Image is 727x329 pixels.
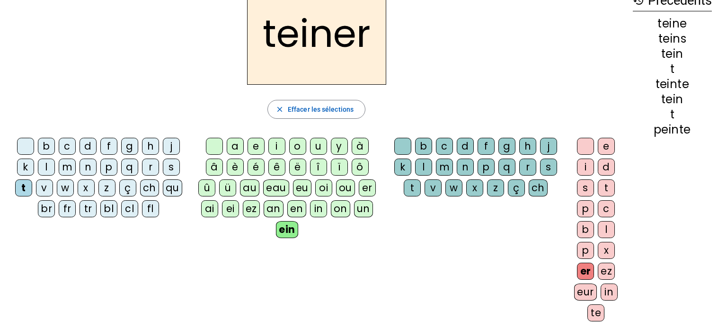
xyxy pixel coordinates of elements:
[119,179,136,196] div: ç
[38,159,55,176] div: l
[359,179,376,196] div: er
[142,138,159,155] div: h
[352,159,369,176] div: ô
[587,304,604,321] div: te
[425,179,442,196] div: v
[268,159,285,176] div: ê
[219,179,236,196] div: ü
[222,200,239,217] div: ei
[38,138,55,155] div: b
[436,159,453,176] div: m
[498,159,515,176] div: q
[633,33,712,44] div: teins
[293,179,311,196] div: eu
[59,159,76,176] div: m
[331,200,350,217] div: on
[529,179,548,196] div: ch
[248,138,265,155] div: e
[487,179,504,196] div: z
[163,179,182,196] div: qu
[519,159,536,176] div: r
[100,200,117,217] div: bl
[577,221,594,238] div: b
[276,221,298,238] div: ein
[336,179,355,196] div: ou
[198,179,215,196] div: û
[80,138,97,155] div: d
[394,159,411,176] div: k
[15,179,32,196] div: t
[436,138,453,155] div: c
[598,179,615,196] div: t
[57,179,74,196] div: w
[598,242,615,259] div: x
[598,200,615,217] div: c
[598,263,615,280] div: ez
[457,138,474,155] div: d
[315,179,332,196] div: oi
[263,179,289,196] div: eau
[415,159,432,176] div: l
[478,138,495,155] div: f
[354,200,373,217] div: un
[598,221,615,238] div: l
[577,263,594,280] div: er
[248,159,265,176] div: é
[59,138,76,155] div: c
[508,179,525,196] div: ç
[415,138,432,155] div: b
[288,104,354,115] span: Effacer les sélections
[633,124,712,135] div: peinte
[445,179,462,196] div: w
[519,138,536,155] div: h
[310,138,327,155] div: u
[540,159,557,176] div: s
[577,159,594,176] div: i
[121,138,138,155] div: g
[404,179,421,196] div: t
[540,138,557,155] div: j
[17,159,34,176] div: k
[80,159,97,176] div: n
[633,109,712,120] div: t
[598,159,615,176] div: d
[121,159,138,176] div: q
[289,159,306,176] div: ë
[80,200,97,217] div: tr
[267,100,365,119] button: Effacer les sélections
[98,179,115,196] div: z
[240,179,259,196] div: au
[310,159,327,176] div: î
[243,200,260,217] div: ez
[352,138,369,155] div: à
[289,138,306,155] div: o
[59,200,76,217] div: fr
[310,200,327,217] div: in
[227,159,244,176] div: è
[633,79,712,90] div: teinte
[206,159,223,176] div: â
[633,48,712,60] div: tein
[633,18,712,29] div: teine
[633,94,712,105] div: tein
[142,200,159,217] div: fl
[577,200,594,217] div: p
[466,179,483,196] div: x
[574,284,597,301] div: eur
[121,200,138,217] div: cl
[601,284,618,301] div: in
[577,179,594,196] div: s
[163,159,180,176] div: s
[163,138,180,155] div: j
[498,138,515,155] div: g
[201,200,218,217] div: ai
[457,159,474,176] div: n
[100,138,117,155] div: f
[275,105,284,114] mat-icon: close
[140,179,159,196] div: ch
[38,200,55,217] div: br
[633,63,712,75] div: t
[142,159,159,176] div: r
[227,138,244,155] div: a
[78,179,95,196] div: x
